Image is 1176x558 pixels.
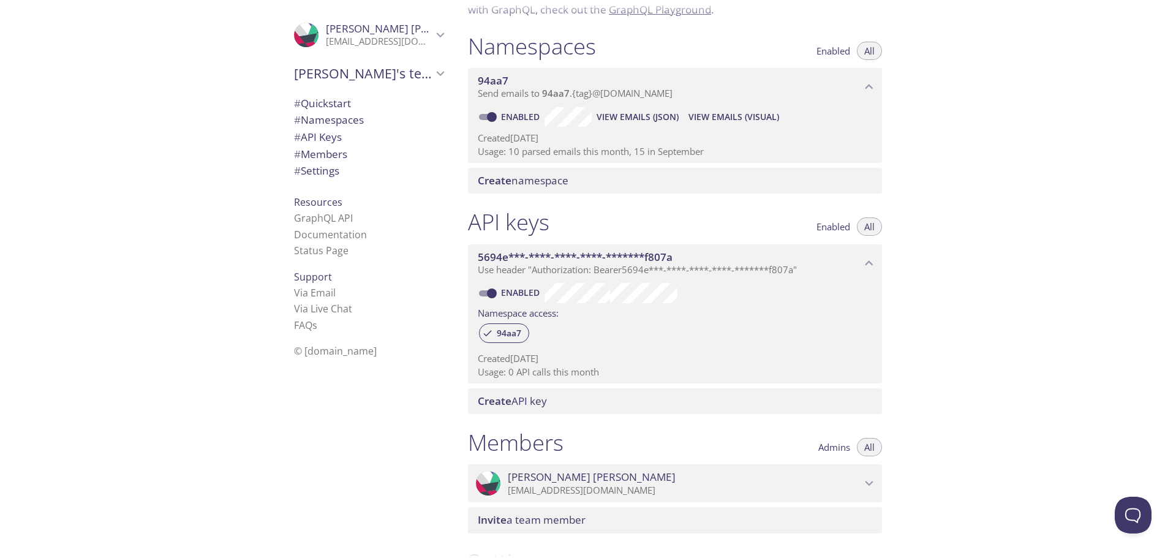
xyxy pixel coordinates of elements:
div: Create namespace [468,168,882,194]
span: Quickstart [294,96,351,110]
label: Namespace access: [478,303,559,321]
span: API Keys [294,130,342,144]
a: Via Email [294,286,336,300]
p: [EMAIL_ADDRESS][DOMAIN_NAME] [326,36,432,48]
div: Quickstart [284,95,453,112]
a: GraphQL API [294,211,353,225]
button: All [857,438,882,456]
div: Team Settings [284,162,453,179]
span: Members [294,147,347,161]
span: # [294,130,301,144]
p: Usage: 0 API calls this month [478,366,872,379]
div: Namespaces [284,111,453,129]
button: All [857,217,882,236]
span: Create [478,173,511,187]
div: Fernando's team [284,58,453,89]
button: View Emails (Visual) [684,107,784,127]
div: 94aa7 namespace [468,68,882,106]
span: View Emails (Visual) [688,110,779,124]
div: Fernando Roque [468,464,882,502]
span: Settings [294,164,339,178]
h1: Members [468,429,563,456]
span: Create [478,394,511,408]
span: Resources [294,195,342,209]
span: # [294,147,301,161]
iframe: Help Scout Beacon - Open [1115,497,1151,533]
p: Created [DATE] [478,132,872,145]
button: Enabled [809,217,858,236]
a: FAQ [294,319,317,332]
span: [PERSON_NAME]'s team [294,65,432,82]
p: Created [DATE] [478,352,872,365]
h1: Namespaces [468,32,596,60]
p: Usage: 10 parsed emails this month, 15 in September [478,145,872,158]
button: All [857,42,882,60]
button: Enabled [809,42,858,60]
span: Send emails to . {tag} @[DOMAIN_NAME] [478,87,673,99]
div: Invite a team member [468,507,882,533]
span: View Emails (JSON) [597,110,679,124]
span: API key [478,394,547,408]
a: Via Live Chat [294,302,352,315]
span: 94aa7 [478,74,508,88]
a: Documentation [294,228,367,241]
span: Support [294,270,332,284]
span: a team member [478,513,586,527]
span: Invite [478,513,507,527]
span: 94aa7 [489,328,529,339]
span: # [294,96,301,110]
div: Create API Key [468,388,882,414]
span: s [312,319,317,332]
a: Enabled [499,287,545,298]
div: API Keys [284,129,453,146]
p: [EMAIL_ADDRESS][DOMAIN_NAME] [508,484,861,497]
div: 94aa7 [479,323,529,343]
button: View Emails (JSON) [592,107,684,127]
span: namespace [478,173,568,187]
a: Enabled [499,111,545,123]
div: Members [284,146,453,163]
span: # [294,113,301,127]
span: # [294,164,301,178]
span: [PERSON_NAME] [PERSON_NAME] [508,470,676,484]
div: Fernando Roque [284,15,453,55]
button: Admins [811,438,858,456]
span: © [DOMAIN_NAME] [294,344,377,358]
span: Namespaces [294,113,364,127]
a: Status Page [294,244,349,257]
span: [PERSON_NAME] [PERSON_NAME] [326,21,494,36]
span: 94aa7 [542,87,570,99]
h1: API keys [468,208,549,236]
